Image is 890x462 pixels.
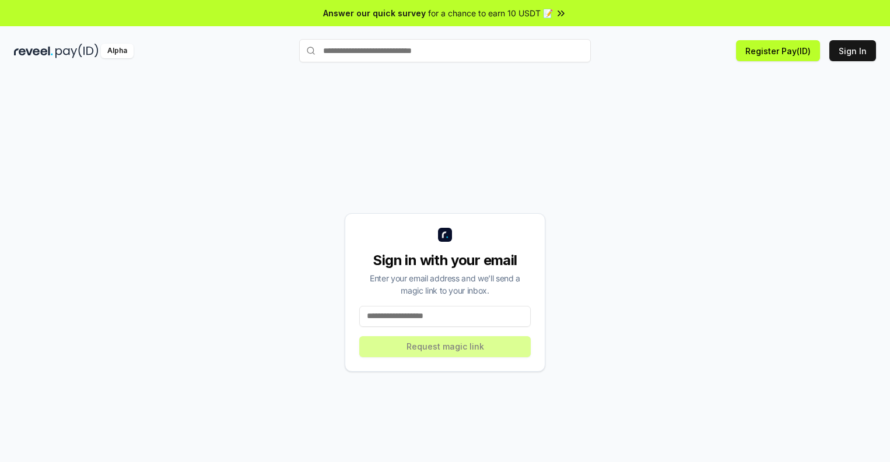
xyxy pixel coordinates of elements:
img: reveel_dark [14,44,53,58]
span: for a chance to earn 10 USDT 📝 [428,7,553,19]
div: Enter your email address and we’ll send a magic link to your inbox. [359,272,531,297]
button: Register Pay(ID) [736,40,820,61]
button: Sign In [829,40,876,61]
div: Alpha [101,44,134,58]
div: Sign in with your email [359,251,531,270]
span: Answer our quick survey [323,7,426,19]
img: logo_small [438,228,452,242]
img: pay_id [55,44,99,58]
